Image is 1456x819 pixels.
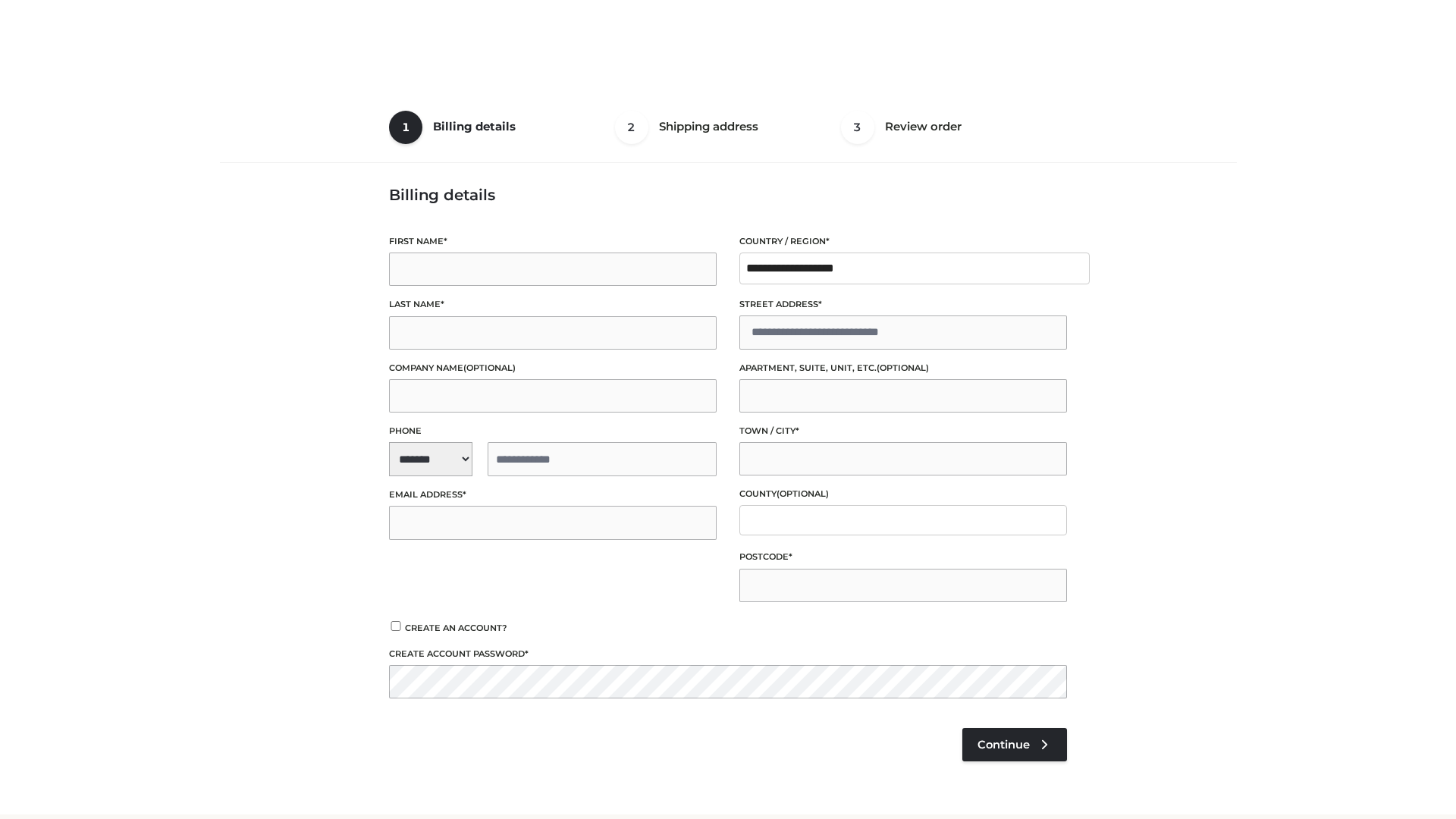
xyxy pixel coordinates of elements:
span: 3 [841,111,874,144]
label: Postcode [739,550,1067,564]
span: (optional) [877,362,929,373]
h3: Billing details [389,186,1067,204]
label: Country / Region [739,234,1067,249]
span: 2 [615,111,648,144]
span: (optional) [777,488,829,499]
span: (optional) [463,362,516,373]
label: Create account password [389,647,1067,661]
label: Company name [389,361,717,375]
label: Apartment, suite, unit, etc. [739,361,1067,375]
label: Phone [389,424,717,438]
label: Street address [739,297,1067,312]
span: Billing details [433,119,516,133]
input: Create an account? [389,621,403,631]
label: County [739,487,1067,501]
a: Continue [962,728,1067,761]
span: Create an account? [405,623,507,633]
label: Last name [389,297,717,312]
span: Review order [885,119,962,133]
span: Continue [977,738,1030,752]
label: Email address [389,488,717,502]
span: Shipping address [659,119,758,133]
span: 1 [389,111,422,144]
label: Town / City [739,424,1067,438]
label: First name [389,234,717,249]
